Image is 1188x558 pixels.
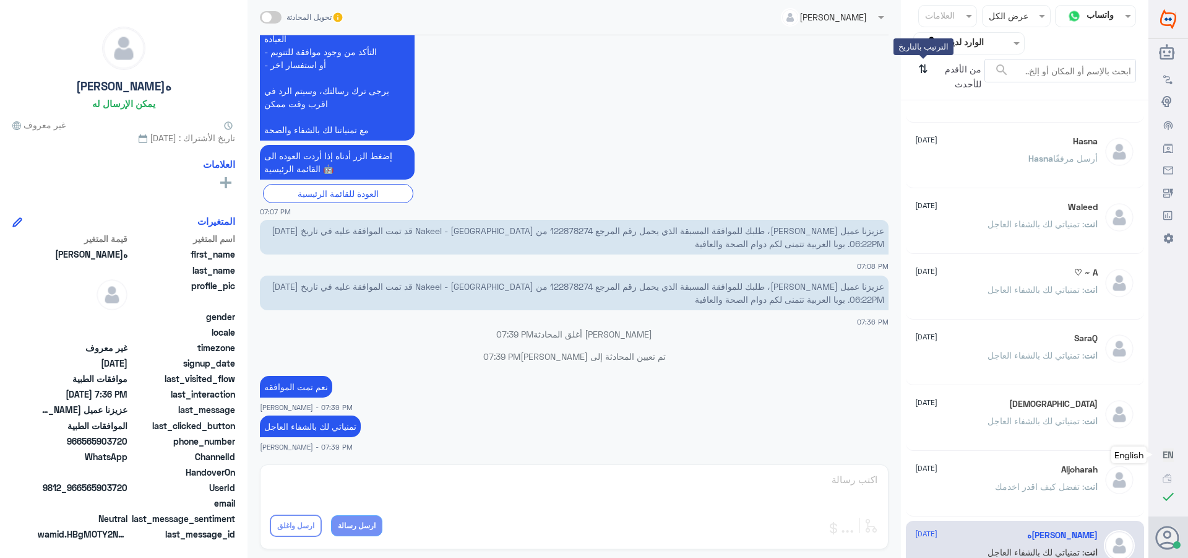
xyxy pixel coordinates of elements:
[38,528,127,541] span: wamid.HBgMOTY2NTY1OTAzNzIwFQIAEhggQUNDMjVEMUFEQjcxMjg2QzNGNzQyNEZEMUY2QzZENjcA
[995,481,1084,492] span: : تفضل كيف اقدر اخدمك
[130,466,235,479] span: HandoverOn
[994,63,1009,77] span: search
[38,403,127,416] span: عزيزنا عميل بوبا، طلبك للموافقة المسبقة الذي يحمل رقم المرجع 122878274 من Dallah Hospital - Nakee...
[260,206,291,217] span: 07:07 PM
[1084,416,1098,426] span: انت
[857,262,889,270] span: 07:08 PM
[38,341,127,354] span: غير معروف
[260,350,889,363] p: تم تعيين المحادثة إلى [PERSON_NAME]
[918,59,928,90] i: ⇅
[260,276,889,310] p: 24/9/2025, 7:36 PM
[915,397,937,408] span: [DATE]
[1104,136,1135,167] img: defaultAdmin.png
[38,419,127,432] span: الموافقات الطبية
[260,376,332,398] p: 24/9/2025, 7:39 PM
[286,12,332,23] span: تحويل المحادثة
[38,372,127,385] span: موافقات الطبية
[130,326,235,339] span: locale
[130,450,235,463] span: ChannelId
[1068,202,1098,212] h5: Waleed
[1065,7,1083,25] img: whatsapp.png
[130,388,235,401] span: last_interaction
[270,515,322,537] button: ارسل واغلق
[38,232,127,245] span: قيمة المتغير
[130,419,235,432] span: last_clicked_button
[130,341,235,354] span: timezone
[893,38,953,55] div: الترتيب بالتاريخ
[1027,530,1098,541] h5: عبدالاله
[130,481,235,494] span: UserId
[988,350,1084,360] span: : تمنياتي لك بالشفاء العاجل
[38,450,127,463] span: 2
[130,310,235,323] span: gender
[130,435,235,448] span: phone_number
[38,326,127,339] span: null
[263,184,413,203] div: العودة للقائمة الرئيسية
[994,60,1009,81] button: search
[915,331,937,342] span: [DATE]
[1161,489,1176,504] i: check
[260,416,361,437] p: 24/9/2025, 7:39 PM
[1074,268,1098,278] h5: A ~ ♡
[923,34,942,53] img: yourInbox.svg
[496,329,533,339] span: 07:39 PM
[130,264,235,277] span: last_name
[130,528,235,541] span: last_message_id
[483,351,520,362] span: 07:39 PM
[130,512,235,525] span: last_message_sentiment
[1163,449,1174,460] span: EN
[1009,399,1098,409] h5: سبحان الله
[12,131,235,144] span: تاريخ الأشتراك : [DATE]
[1104,464,1135,495] img: defaultAdmin.png
[38,357,127,370] span: 2025-09-24T13:58:53.658Z
[1053,153,1098,163] span: أرسل مرفقًا
[331,515,382,536] button: ارسل رسالة
[197,216,235,227] h6: المتغيرات
[130,403,235,416] span: last_message
[130,357,235,370] span: signup_date
[38,512,127,525] span: 0
[38,388,127,401] span: 2025-09-24T16:36:42.779Z
[1156,526,1180,549] button: الصورة الشخصية
[988,219,1084,229] span: : تمنياتي لك بالشفاء العاجل
[988,547,1084,557] span: : تمنياتي لك بالشفاء العاجل
[915,528,937,539] span: [DATE]
[1061,464,1098,475] h5: Aljoharah
[1084,219,1098,229] span: انت
[988,284,1084,295] span: : تمنياتي لك بالشفاء العاجل
[915,463,937,474] span: [DATE]
[38,248,127,261] span: عبدالاله
[1084,481,1098,492] span: انت
[97,279,127,310] img: defaultAdmin.png
[1073,136,1098,147] h5: Hasna
[915,200,937,211] span: [DATE]
[1084,350,1098,360] span: انت
[203,159,235,170] h6: العلامات
[1163,448,1174,461] button: EN
[915,266,937,277] span: [DATE]
[915,134,937,146] span: [DATE]
[130,248,235,261] span: first_name
[260,220,889,255] p: 24/9/2025, 7:08 PM
[923,9,955,25] div: العلامات
[1084,547,1098,557] span: انت
[103,27,145,69] img: defaultAdmin.png
[985,59,1135,82] input: ابحث بالإسم أو المكان أو إلخ..
[1114,450,1143,460] span: English
[130,232,235,245] span: اسم المتغير
[1104,399,1135,430] img: defaultAdmin.png
[92,98,155,109] h6: يمكن الإرسال له
[260,145,415,180] p: 24/9/2025, 7:07 PM
[1074,333,1098,344] h5: SaraQ
[38,466,127,479] span: null
[38,435,127,448] span: 966565903720
[38,481,127,494] span: 9812_966565903720
[260,442,353,452] span: [PERSON_NAME] - 07:39 PM
[260,328,889,341] p: [PERSON_NAME] أغلق المحادثة
[38,310,127,323] span: null
[1104,333,1135,364] img: defaultAdmin.png
[988,416,1084,426] span: : تمنياتي لك بالشفاء العاجل
[1104,202,1135,233] img: defaultAdmin.png
[1028,153,1053,163] span: Hasna
[1160,9,1176,29] img: Widebot Logo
